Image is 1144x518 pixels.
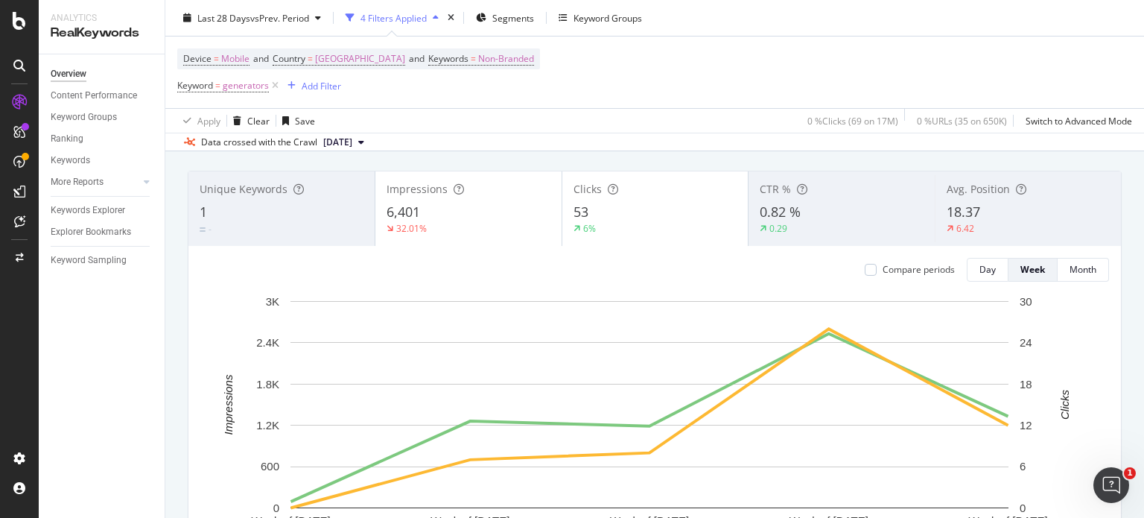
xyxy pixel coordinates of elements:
text: 0 [273,502,279,514]
div: Apply [197,114,220,127]
text: 6 [1020,460,1026,473]
div: Content Performance [51,88,137,104]
div: Keyword Sampling [51,253,127,268]
div: 6% [583,222,596,235]
span: = [308,52,313,65]
a: Explorer Bookmarks [51,224,154,240]
div: Compare periods [883,263,955,276]
div: Ranking [51,131,83,147]
text: 12 [1020,419,1032,432]
span: Impressions [387,182,448,196]
div: Day [979,263,996,276]
div: Month [1070,263,1096,276]
button: Switch to Advanced Mode [1020,109,1132,133]
button: Month [1058,258,1109,282]
span: = [214,52,219,65]
div: Week [1020,263,1045,276]
button: Save [276,109,315,133]
a: Keyword Groups [51,110,154,125]
div: 0.29 [769,222,787,235]
span: CTR % [760,182,791,196]
img: Equal [200,227,206,232]
iframe: Intercom live chat [1093,467,1129,503]
text: 0 [1020,502,1026,514]
button: Day [967,258,1008,282]
span: and [253,52,269,65]
span: 6,401 [387,203,420,221]
div: - [209,223,212,236]
span: Segments [492,11,534,24]
div: Keywords [51,153,90,168]
div: Save [295,114,315,127]
a: Overview [51,66,154,82]
div: Switch to Advanced Mode [1026,114,1132,127]
span: Last 28 Days [197,11,250,24]
span: Unique Keywords [200,182,287,196]
span: 18.37 [947,203,980,221]
span: Device [183,52,212,65]
button: Last 28 DaysvsPrev. Period [177,6,327,30]
text: 24 [1020,336,1032,349]
div: times [445,10,457,25]
a: Keywords Explorer [51,203,154,218]
div: More Reports [51,174,104,190]
span: 1 [1124,467,1136,479]
div: Keywords Explorer [51,203,125,218]
div: Keyword Groups [51,110,117,125]
a: Keywords [51,153,154,168]
button: Keyword Groups [553,6,648,30]
span: = [471,52,476,65]
span: Keywords [428,52,468,65]
text: 600 [261,460,279,473]
span: = [215,79,220,92]
div: Clear [247,114,270,127]
text: 1.8K [256,378,279,391]
span: 2025 Sep. 27th [323,136,352,149]
span: Non-Branded [478,48,534,69]
span: 1 [200,203,207,221]
button: [DATE] [317,133,370,151]
button: 4 Filters Applied [340,6,445,30]
text: 2.4K [256,336,279,349]
span: 53 [573,203,588,221]
span: 0.82 % [760,203,801,221]
div: Analytics [51,12,153,25]
div: Keyword Groups [573,11,642,24]
span: Avg. Position [947,182,1010,196]
span: generators [223,75,269,96]
button: Week [1008,258,1058,282]
div: 0 % Clicks ( 69 on 17M ) [807,114,898,127]
text: 30 [1020,295,1032,308]
span: Keyword [177,79,213,92]
div: 0 % URLs ( 35 on 650K ) [917,114,1007,127]
span: Country [273,52,305,65]
div: Data crossed with the Crawl [201,136,317,149]
span: and [409,52,425,65]
div: 6.42 [956,222,974,235]
span: Clicks [573,182,602,196]
span: Mobile [221,48,250,69]
span: [GEOGRAPHIC_DATA] [315,48,405,69]
a: More Reports [51,174,139,190]
text: Impressions [222,374,235,435]
text: Clicks [1058,389,1071,419]
text: 3K [266,295,279,308]
div: RealKeywords [51,25,153,42]
div: Overview [51,66,86,82]
button: Clear [227,109,270,133]
text: 1.2K [256,419,279,432]
div: Add Filter [302,79,341,92]
div: Explorer Bookmarks [51,224,131,240]
a: Content Performance [51,88,154,104]
button: Apply [177,109,220,133]
a: Ranking [51,131,154,147]
text: 18 [1020,378,1032,391]
div: 32.01% [396,222,427,235]
button: Add Filter [282,77,341,95]
div: 4 Filters Applied [360,11,427,24]
button: Segments [470,6,540,30]
a: Keyword Sampling [51,253,154,268]
span: vs Prev. Period [250,11,309,24]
